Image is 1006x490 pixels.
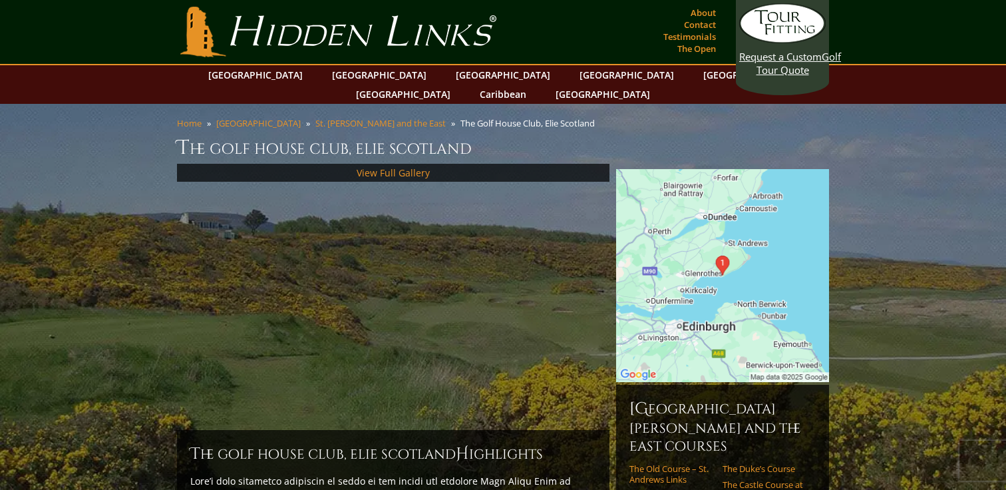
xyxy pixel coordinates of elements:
a: Contact [681,15,719,34]
h2: The Golf House Club, Elie Scotland ighlights [190,443,596,465]
a: [GEOGRAPHIC_DATA] [449,65,557,85]
img: Google Map of The Golf House Club, Elie, Golf Club Lane, Elie, Scotland, United Kingdom [616,169,829,382]
a: Request a CustomGolf Tour Quote [739,3,826,77]
a: St. [PERSON_NAME] and the East [315,117,446,129]
a: Home [177,117,202,129]
a: The Duke’s Course [723,463,807,474]
a: [GEOGRAPHIC_DATA] [325,65,433,85]
a: [GEOGRAPHIC_DATA] [573,65,681,85]
a: About [687,3,719,22]
a: [GEOGRAPHIC_DATA] [697,65,804,85]
a: [GEOGRAPHIC_DATA] [202,65,309,85]
a: [GEOGRAPHIC_DATA] [349,85,457,104]
a: The Old Course – St. Andrews Links [629,463,714,485]
a: Caribbean [473,85,533,104]
li: The Golf House Club, Elie Scotland [460,117,600,129]
span: Request a Custom [739,50,822,63]
span: H [456,443,469,465]
h1: The Golf House Club, Elie Scotland [177,134,829,161]
a: Testimonials [660,27,719,46]
h6: [GEOGRAPHIC_DATA][PERSON_NAME] and the East Courses [629,398,816,455]
a: View Full Gallery [357,166,430,179]
a: The Open [674,39,719,58]
a: [GEOGRAPHIC_DATA] [549,85,657,104]
a: [GEOGRAPHIC_DATA] [216,117,301,129]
